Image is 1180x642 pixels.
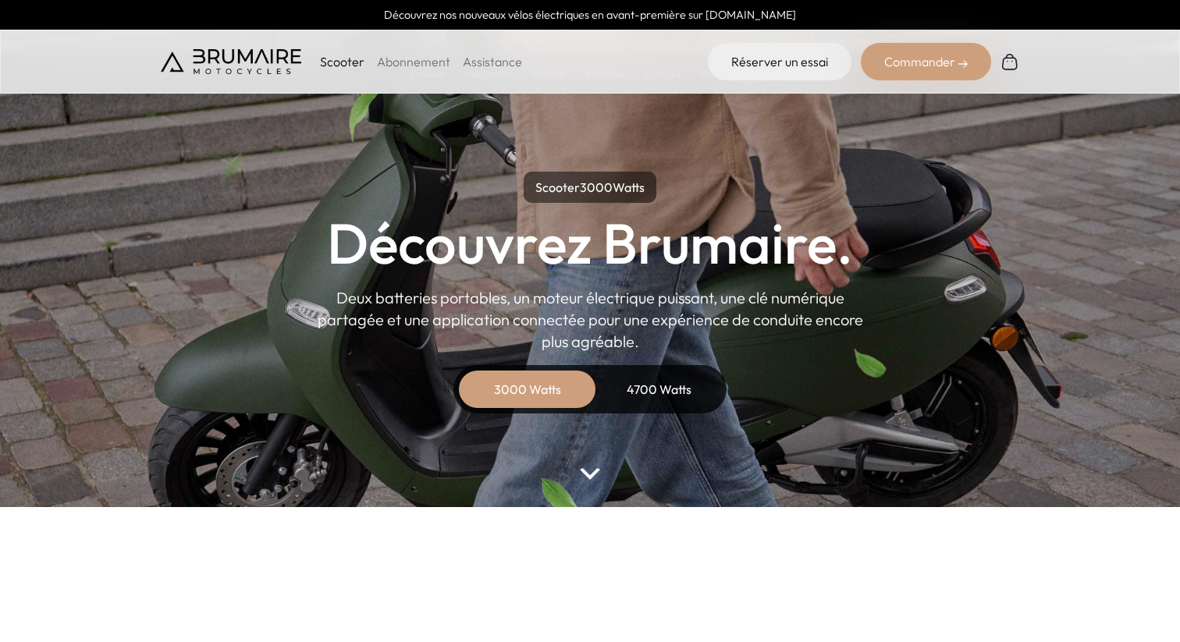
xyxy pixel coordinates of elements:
img: arrow-bottom.png [580,468,600,480]
div: 4700 Watts [596,371,721,408]
span: 3000 [580,179,613,195]
img: right-arrow-2.png [958,59,968,69]
img: Panier [1001,52,1019,71]
a: Assistance [463,54,522,69]
a: Abonnement [377,54,450,69]
p: Deux batteries portables, un moteur électrique puissant, une clé numérique partagée et une applic... [317,287,863,353]
h1: Découvrez Brumaire. [327,215,853,271]
a: Réserver un essai [708,43,851,80]
p: Scooter [320,52,364,71]
div: 3000 Watts [465,371,590,408]
p: Scooter Watts [524,172,656,203]
img: Brumaire Motocycles [161,49,301,74]
div: Commander [861,43,991,80]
